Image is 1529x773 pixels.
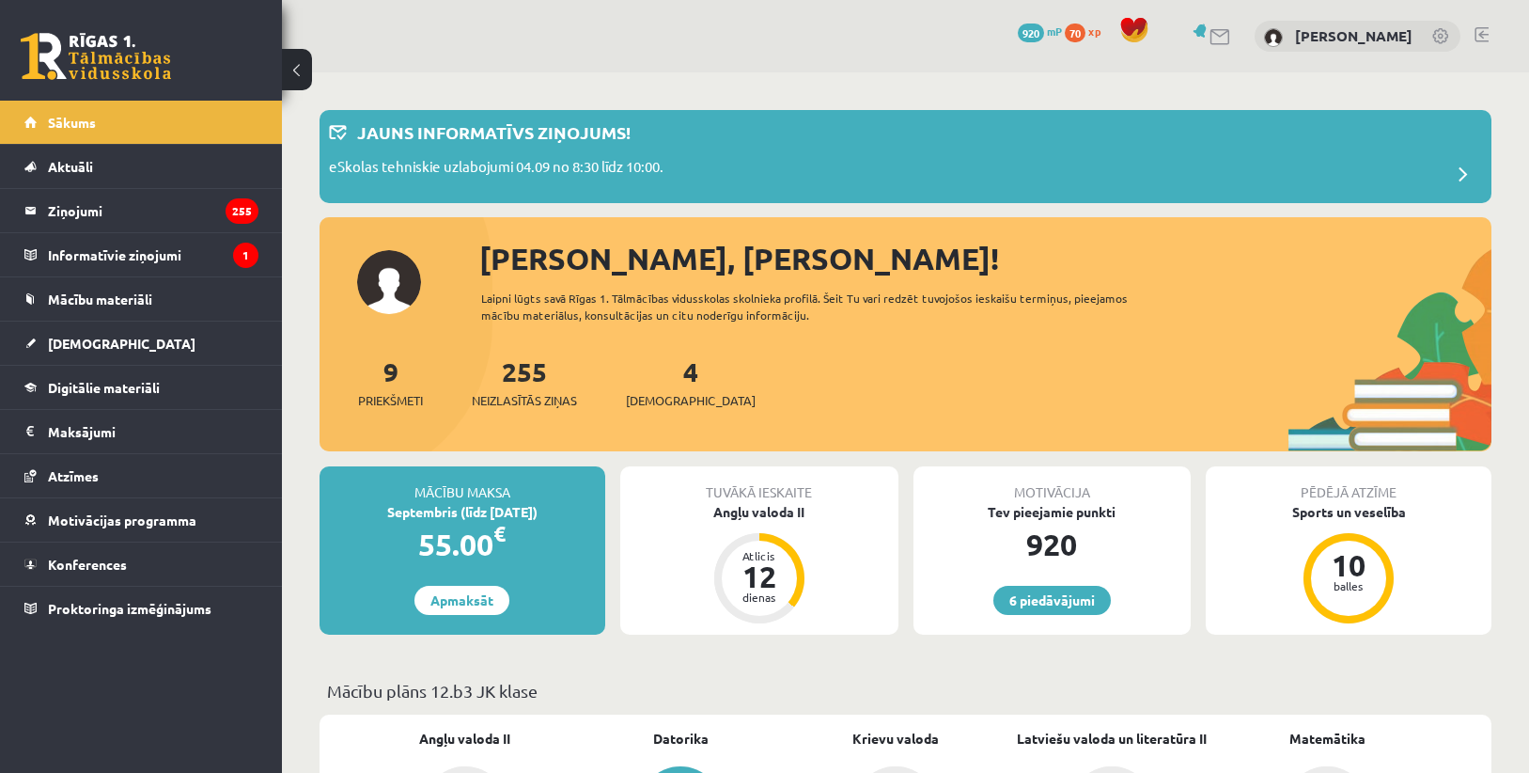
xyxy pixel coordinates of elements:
[479,236,1491,281] div: [PERSON_NAME], [PERSON_NAME]!
[1295,26,1412,45] a: [PERSON_NAME]
[1206,502,1491,522] div: Sports un veselība
[913,466,1192,502] div: Motivācija
[233,243,258,268] i: 1
[24,189,258,232] a: Ziņojumi255
[358,391,423,410] span: Priekšmeti
[620,502,898,626] a: Angļu valoda II Atlicis 12 dienas
[1065,24,1085,42] span: 70
[1264,28,1283,47] img: Alina Silina
[620,466,898,502] div: Tuvākā ieskaite
[358,355,423,410] a: 9Priekšmeti
[1047,24,1062,39] span: mP
[24,277,258,321] a: Mācību materiāli
[226,198,258,224] i: 255
[327,678,1484,703] p: Mācību plāns 12.b3 JK klase
[852,729,939,749] a: Krievu valoda
[320,466,605,502] div: Mācību maksa
[419,729,510,749] a: Angļu valoda II
[24,233,258,276] a: Informatīvie ziņojumi1
[731,561,788,592] div: 12
[48,600,211,617] span: Proktoringa izmēģinājums
[320,502,605,522] div: Septembris (līdz [DATE])
[1018,24,1062,39] a: 920 mP
[626,355,756,410] a: 4[DEMOGRAPHIC_DATA]
[357,119,631,145] p: Jauns informatīvs ziņojums!
[48,114,96,131] span: Sākums
[24,101,258,144] a: Sākums
[653,729,709,749] a: Datorika
[21,33,171,80] a: Rīgas 1. Tālmācības vidusskola
[24,498,258,542] a: Motivācijas programma
[1320,580,1377,592] div: balles
[24,454,258,497] a: Atzīmes
[414,586,509,615] a: Apmaksāt
[48,291,152,308] span: Mācību materiāli
[1206,466,1491,502] div: Pēdējā atzīme
[481,290,1184,323] div: Laipni lūgts savā Rīgas 1. Tālmācības vidusskolas skolnieka profilā. Šeit Tu vari redzēt tuvojošo...
[493,520,506,547] span: €
[24,410,258,453] a: Maksājumi
[24,366,258,409] a: Digitālie materiāli
[24,543,258,586] a: Konferences
[24,587,258,630] a: Proktoringa izmēģinājums
[913,522,1192,567] div: 920
[1017,729,1207,749] a: Latviešu valoda un literatūra II
[48,189,258,232] legend: Ziņojumi
[48,467,99,484] span: Atzīmes
[1065,24,1110,39] a: 70 xp
[1289,729,1365,749] a: Matemātika
[993,586,1111,615] a: 6 piedāvājumi
[1320,550,1377,580] div: 10
[1206,502,1491,626] a: Sports un veselība 10 balles
[329,119,1482,194] a: Jauns informatīvs ziņojums! eSkolas tehniskie uzlabojumi 04.09 no 8:30 līdz 10:00.
[48,379,160,396] span: Digitālie materiāli
[48,556,127,573] span: Konferences
[48,512,196,528] span: Motivācijas programma
[48,335,195,352] span: [DEMOGRAPHIC_DATA]
[24,145,258,188] a: Aktuāli
[48,410,258,453] legend: Maksājumi
[48,158,93,175] span: Aktuāli
[620,502,898,522] div: Angļu valoda II
[1018,24,1044,42] span: 920
[48,233,258,276] legend: Informatīvie ziņojumi
[320,522,605,567] div: 55.00
[626,391,756,410] span: [DEMOGRAPHIC_DATA]
[1088,24,1100,39] span: xp
[731,592,788,603] div: dienas
[24,322,258,365] a: [DEMOGRAPHIC_DATA]
[472,391,577,410] span: Neizlasītās ziņas
[913,502,1192,522] div: Tev pieejamie punkti
[329,156,663,182] p: eSkolas tehniskie uzlabojumi 04.09 no 8:30 līdz 10:00.
[472,355,577,410] a: 255Neizlasītās ziņas
[731,550,788,561] div: Atlicis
